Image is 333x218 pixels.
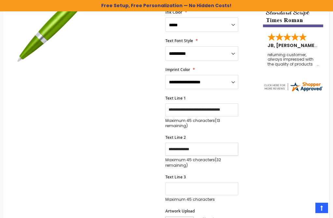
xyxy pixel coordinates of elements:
p: Maximum 45 characters [165,197,238,202]
span: Ink Color [165,9,182,15]
span: (32 remaining) [165,157,221,168]
span: Text Line 1 [165,95,186,101]
span: Imprint Color [165,67,190,72]
p: Maximum 45 characters [165,118,238,128]
div: returning customer, always impressed with the quality of products and excelent service, will retu... [268,53,319,67]
span: Artwork Upload [165,208,195,214]
span: Text Font Style [165,38,193,43]
a: 4pens.com certificate URL [263,88,323,94]
span: Text Line 3 [165,174,186,180]
span: JB, [PERSON_NAME] [268,42,319,49]
span: (13 remaining) [165,118,220,128]
p: Maximum 45 characters [165,157,238,168]
img: 4pens.com widget logo [263,81,323,92]
span: Text Line 2 [165,135,186,140]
